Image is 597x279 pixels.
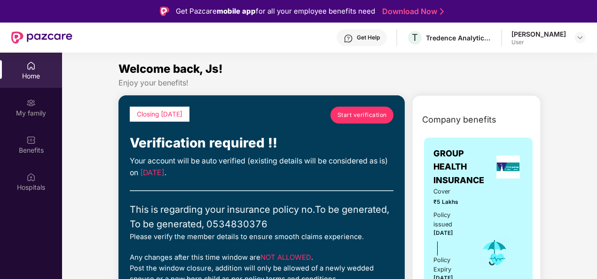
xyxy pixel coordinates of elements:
img: svg+xml;base64,PHN2ZyBpZD0iSG9tZSIgeG1sbnM9Imh0dHA6Ly93d3cudzMub3JnLzIwMDAvc3ZnIiB3aWR0aD0iMjAiIG... [26,61,36,70]
img: insurerLogo [496,155,520,178]
strong: mobile app [217,7,256,15]
div: Enjoy your benefits! [118,78,541,88]
span: Closing [DATE] [137,110,182,118]
span: ₹5 Lakhs [433,198,467,207]
img: svg+xml;base64,PHN2ZyBpZD0iSG9zcGl0YWxzIiB4bWxucz0iaHR0cDovL3d3dy53My5vcmcvMjAwMC9zdmciIHdpZHRoPS... [26,172,36,182]
span: Welcome back, Js! [118,62,223,76]
div: Get Help [357,34,380,41]
img: New Pazcare Logo [11,31,72,44]
img: Stroke [440,7,444,16]
div: Verification required !! [130,133,393,154]
div: User [511,39,566,46]
span: Start verification [338,110,387,119]
div: Get Pazcare for all your employee benefits need [176,6,375,17]
img: svg+xml;base64,PHN2ZyBpZD0iRHJvcGRvd24tMzJ4MzIiIHhtbG5zPSJodHRwOi8vd3d3LnczLm9yZy8yMDAwL3N2ZyIgd2... [576,34,584,41]
a: Start verification [330,107,393,124]
span: Company benefits [422,113,496,126]
div: [PERSON_NAME] [511,30,566,39]
div: Your account will be auto verified (existing details will be considered as is) on . [130,155,393,179]
a: Download Now [382,7,441,16]
span: GROUP HEALTH INSURANCE [433,147,493,187]
img: svg+xml;base64,PHN2ZyB3aWR0aD0iMjAiIGhlaWdodD0iMjAiIHZpZXdCb3g9IjAgMCAyMCAyMCIgZmlsbD0ibm9uZSIgeG... [26,98,36,108]
img: Logo [160,7,169,16]
span: NOT ALLOWED [260,253,311,262]
div: Tredence Analytics Solutions Private Limited [426,33,492,42]
div: This is regarding your insurance policy no. To be generated, To be generated, 0534830376 [130,202,393,232]
img: icon [479,237,510,268]
img: svg+xml;base64,PHN2ZyBpZD0iQmVuZWZpdHMiIHhtbG5zPSJodHRwOi8vd3d3LnczLm9yZy8yMDAwL3N2ZyIgd2lkdGg9Ij... [26,135,36,145]
span: Cover [433,187,467,196]
span: [DATE] [140,168,165,177]
img: svg+xml;base64,PHN2ZyBpZD0iSGVscC0zMngzMiIgeG1sbnM9Imh0dHA6Ly93d3cudzMub3JnLzIwMDAvc3ZnIiB3aWR0aD... [344,34,353,43]
div: Policy Expiry [433,256,467,274]
div: Please verify the member details to ensure smooth claims experience. [130,232,393,242]
span: [DATE] [433,230,453,236]
div: Policy issued [433,210,467,229]
span: T [412,32,418,43]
